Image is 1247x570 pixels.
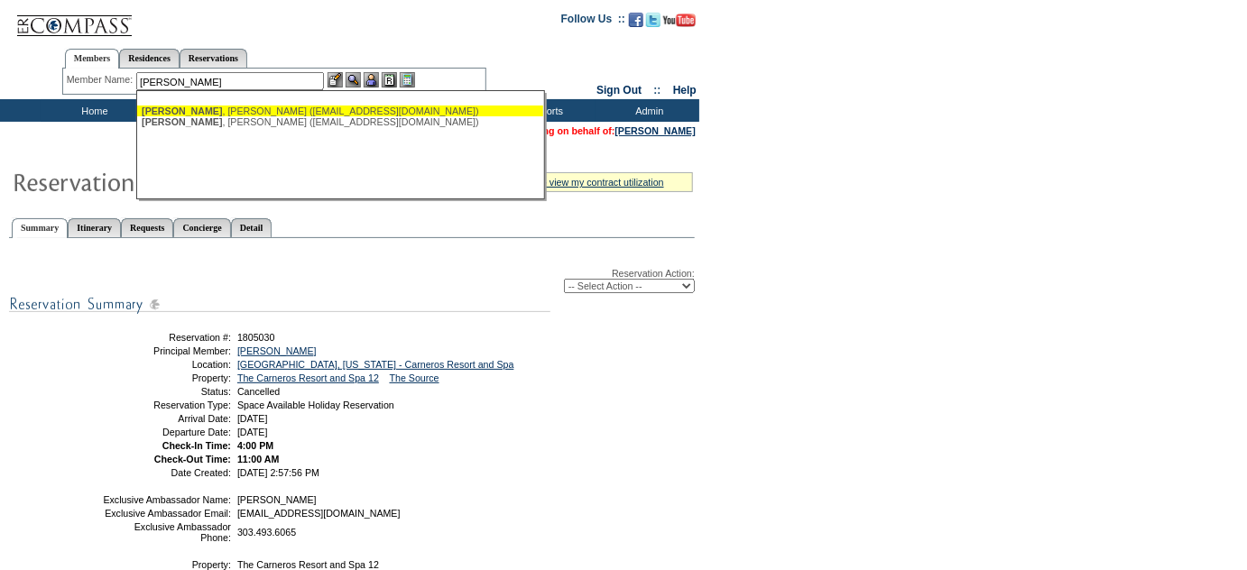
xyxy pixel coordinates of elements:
td: Reservation #: [102,332,231,343]
span: [PERSON_NAME] [142,106,222,116]
img: Subscribe to our YouTube Channel [663,14,696,27]
span: You are acting on behalf of: [489,125,696,136]
a: Concierge [173,218,230,237]
td: Admin [596,99,699,122]
span: 303.493.6065 [237,527,296,538]
a: [PERSON_NAME] [615,125,696,136]
a: Become our fan on Facebook [629,18,643,29]
div: , [PERSON_NAME] ([EMAIL_ADDRESS][DOMAIN_NAME]) [142,106,539,116]
span: The Carneros Resort and Spa 12 [237,559,379,570]
td: Status: [102,386,231,397]
a: [GEOGRAPHIC_DATA], [US_STATE] - Carneros Resort and Spa [237,359,514,370]
td: Property: [102,559,231,570]
a: » view my contract utilization [541,177,664,188]
a: The Source [390,372,439,383]
td: Arrival Date: [102,413,231,424]
a: Reservations [180,49,247,68]
strong: Check-In Time: [162,440,231,451]
span: [EMAIL_ADDRESS][DOMAIN_NAME] [237,508,401,519]
a: Summary [12,218,68,238]
a: The Carneros Resort and Spa 12 [237,372,379,383]
span: [PERSON_NAME] [237,494,317,505]
span: [PERSON_NAME] [142,116,222,127]
td: Reservation Type: [102,400,231,410]
span: [DATE] [237,413,268,424]
td: Exclusive Ambassador Name: [102,494,231,505]
a: Requests [121,218,173,237]
img: Follow us on Twitter [646,13,660,27]
td: Departure Date: [102,427,231,437]
img: Reservaton Summary [12,163,373,199]
span: Space Available Holiday Reservation [237,400,394,410]
img: subTtlResSummary.gif [9,293,550,316]
img: Become our fan on Facebook [629,13,643,27]
td: Principal Member: [102,345,231,356]
td: Exclusive Ambassador Email: [102,508,231,519]
img: Impersonate [364,72,379,87]
a: Detail [231,218,272,237]
a: Subscribe to our YouTube Channel [663,18,696,29]
a: Members [65,49,120,69]
td: Follow Us :: [561,11,625,32]
a: Sign Out [596,84,642,97]
a: Help [673,84,697,97]
span: 1805030 [237,332,275,343]
a: Follow us on Twitter [646,18,660,29]
td: Location: [102,359,231,370]
strong: Check-Out Time: [154,454,231,464]
span: [DATE] [237,427,268,437]
div: Reservation Action: [9,268,695,293]
a: Itinerary [68,218,121,237]
td: Property: [102,372,231,383]
a: [PERSON_NAME] [237,345,317,356]
img: b_calculator.gif [400,72,415,87]
img: Reservations [382,72,397,87]
a: Residences [119,49,180,68]
div: , [PERSON_NAME] ([EMAIL_ADDRESS][DOMAIN_NAME]) [142,116,539,127]
span: Cancelled [237,386,280,397]
img: View [346,72,361,87]
span: :: [654,84,661,97]
span: [DATE] 2:57:56 PM [237,467,319,478]
td: Date Created: [102,467,231,478]
img: b_edit.gif [328,72,343,87]
td: Home [41,99,144,122]
div: Member Name: [67,72,136,87]
span: 4:00 PM [237,440,273,451]
td: Exclusive Ambassador Phone: [102,521,231,543]
span: 11:00 AM [237,454,279,464]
